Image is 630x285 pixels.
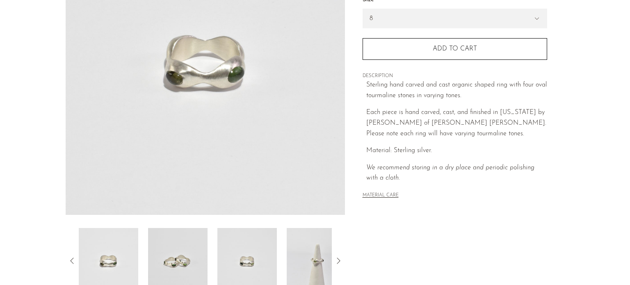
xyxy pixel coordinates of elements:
[366,80,547,101] p: Sterling hand carved and cast organic shaped ring with four oval tourmaline stones in varying tones.
[366,107,547,139] p: Each piece is hand carved, cast, and finished in [US_STATE] by [PERSON_NAME] of [PERSON_NAME] [PE...
[433,46,477,52] span: Add to cart
[366,146,547,156] p: Material: Sterling silver.
[363,38,547,59] button: Add to cart
[363,193,399,199] button: MATERIAL CARE
[363,73,547,80] span: DESCRIPTION
[366,164,534,182] i: We recommend storing in a dry place and periodic polishing with a cloth.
